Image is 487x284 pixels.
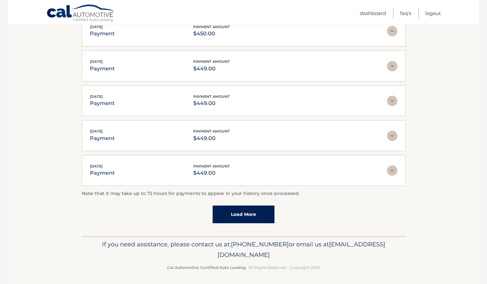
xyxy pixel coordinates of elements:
[90,25,103,29] span: [DATE]
[387,165,397,176] img: accordion-rest.svg
[193,94,230,99] span: payment amount
[193,169,230,178] p: $449.00
[360,8,386,19] a: Dashboard
[213,205,274,223] a: Load More
[387,26,397,36] img: accordion-rest.svg
[425,8,441,19] a: Logout
[387,131,397,141] img: accordion-rest.svg
[193,99,230,108] p: $449.00
[193,129,230,133] span: payment amount
[217,240,385,258] span: [EMAIL_ADDRESS][DOMAIN_NAME]
[90,59,103,64] span: [DATE]
[46,4,115,23] a: Cal Automotive
[90,99,115,108] p: payment
[82,190,406,198] p: Note that it may take up to 72 hours for payments to appear in your history once processed.
[193,64,230,73] p: $449.00
[90,94,103,99] span: [DATE]
[86,264,401,271] p: - All Rights Reserved - Copyright 2025
[387,61,397,71] img: accordion-rest.svg
[193,29,230,38] p: $450.00
[193,164,230,169] span: payment amount
[90,29,115,38] p: payment
[90,64,115,73] p: payment
[90,134,115,143] p: payment
[193,134,230,143] p: $449.00
[90,164,103,169] span: [DATE]
[193,59,230,64] span: payment amount
[193,25,230,29] span: payment amount
[90,129,103,133] span: [DATE]
[90,169,115,178] p: payment
[400,8,411,19] a: FAQ's
[231,240,289,248] span: [PHONE_NUMBER]
[86,239,401,260] p: If you need assistance, please contact us at: or email us at
[167,265,246,270] strong: Cal Automotive Certified Auto Leasing
[387,96,397,106] img: accordion-rest.svg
